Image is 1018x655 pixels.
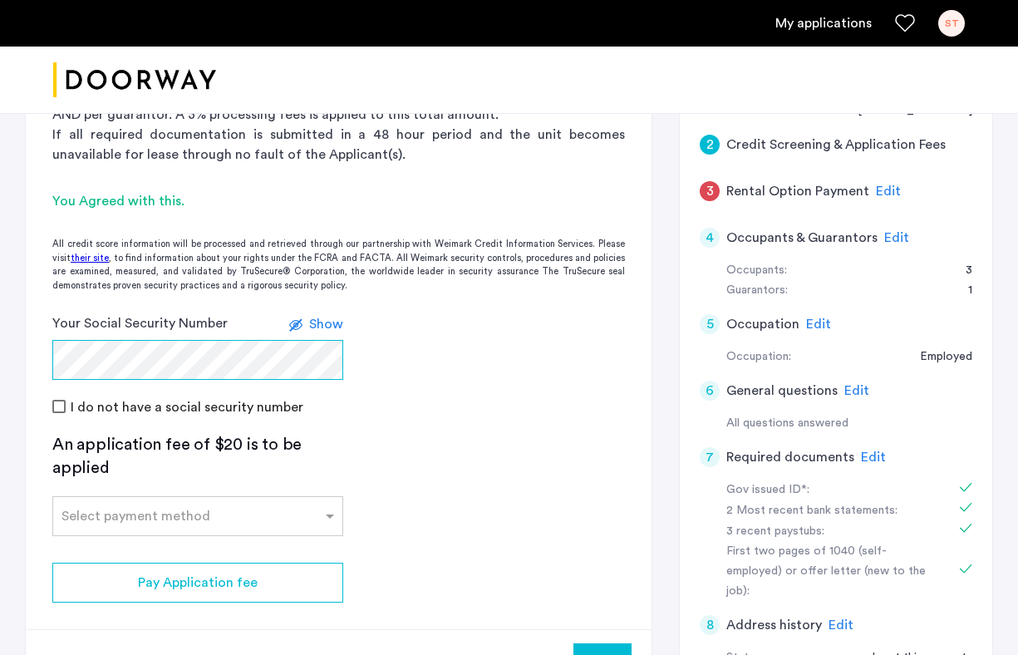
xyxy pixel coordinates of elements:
h5: Occupants & Guarantors [726,228,878,248]
h5: Rental Option Payment [726,181,869,201]
div: Employed [903,347,972,367]
div: 3 [949,261,972,281]
div: 5 [700,314,720,334]
div: 4 [700,228,720,248]
button: button [52,563,343,603]
a: Favorites [895,13,915,33]
a: their site [71,252,109,266]
span: Show [309,318,343,331]
div: All credit score information will be processed and retrieved through our partnership with Weimark... [26,238,652,293]
h5: Credit Screening & Application Fees [726,135,946,155]
span: Edit [876,185,901,198]
div: 3 [700,181,720,201]
img: logo [53,49,216,111]
label: I do not have a social security number [67,401,303,414]
div: Guarantors: [726,281,788,301]
span: Edit [829,618,853,632]
div: Occupation: [726,347,791,367]
div: 1 [952,281,972,301]
label: Your Social Security Number [52,313,228,333]
span: Edit [861,451,886,464]
div: 7 [700,447,720,467]
div: 2 Most recent bank statements: [726,501,936,521]
div: Gov issued ID*: [726,480,936,500]
div: 2 [700,135,720,155]
span: Edit [884,231,909,244]
div: You Agreed with this. [52,191,625,211]
h5: General questions [726,381,838,401]
span: Pay Application fee [138,573,258,593]
div: ST [938,10,965,37]
h5: Required documents [726,447,854,467]
div: An application fee of $20 is to be applied [52,433,343,480]
p: If all required documentation is submitted in a 48 hour period and the unit becomes unavailable f... [52,125,625,165]
div: First two pages of 1040 (self-employed) or offer letter (new to the job): [726,542,936,602]
a: Cazamio logo [53,49,216,111]
div: 8 [700,615,720,635]
div: Occupants: [726,261,787,281]
span: Edit [844,384,869,397]
a: My application [775,13,872,33]
h5: Occupation [726,314,799,334]
h5: Address history [726,615,822,635]
div: All questions answered [726,414,972,434]
span: Edit [806,318,831,331]
div: 3 recent paystubs: [726,522,936,542]
div: 6 [700,381,720,401]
